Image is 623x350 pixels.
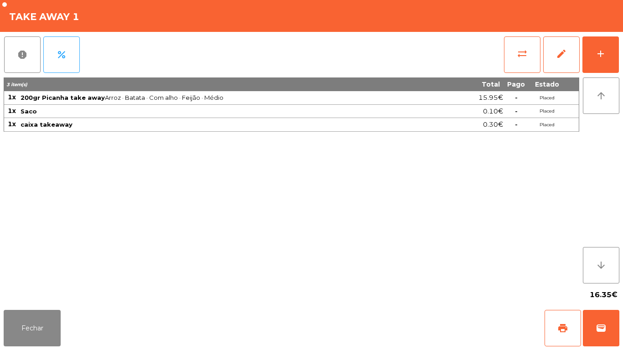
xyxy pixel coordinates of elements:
[596,260,607,271] i: arrow_downward
[4,310,61,346] button: Fechar
[9,10,79,24] h4: Take Away 1
[56,49,67,60] span: percent
[583,310,619,346] button: wallet
[517,48,528,59] span: sync_alt
[43,36,80,73] button: percent
[545,310,581,346] button: print
[595,48,606,59] div: add
[543,36,580,73] button: edit
[4,36,41,73] button: report
[8,120,16,128] span: 1x
[504,36,540,73] button: sync_alt
[529,118,565,132] td: Placed
[478,92,503,104] span: 15.95€
[483,105,503,118] span: 0.10€
[596,90,607,101] i: arrow_upward
[8,93,16,101] span: 1x
[557,323,568,334] span: print
[17,49,28,60] span: report
[596,323,607,334] span: wallet
[583,247,619,283] button: arrow_downward
[504,77,529,91] th: Pago
[529,105,565,118] td: Placed
[529,91,565,105] td: Placed
[583,77,619,114] button: arrow_upward
[21,108,37,115] span: Saco
[483,118,503,131] span: 0.30€
[21,121,73,128] span: caixa takeaway
[529,77,565,91] th: Estado
[21,94,105,101] span: 200gr Picanha take away
[515,120,518,129] span: -
[450,77,504,91] th: Total
[515,107,518,115] span: -
[556,48,567,59] span: edit
[582,36,619,73] button: add
[590,288,618,302] span: 16.35€
[21,94,449,101] span: Arroz · Batata · Com alho · Feijão · Médio
[6,82,27,87] span: 3 item(s)
[515,93,518,102] span: -
[8,107,16,115] span: 1x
